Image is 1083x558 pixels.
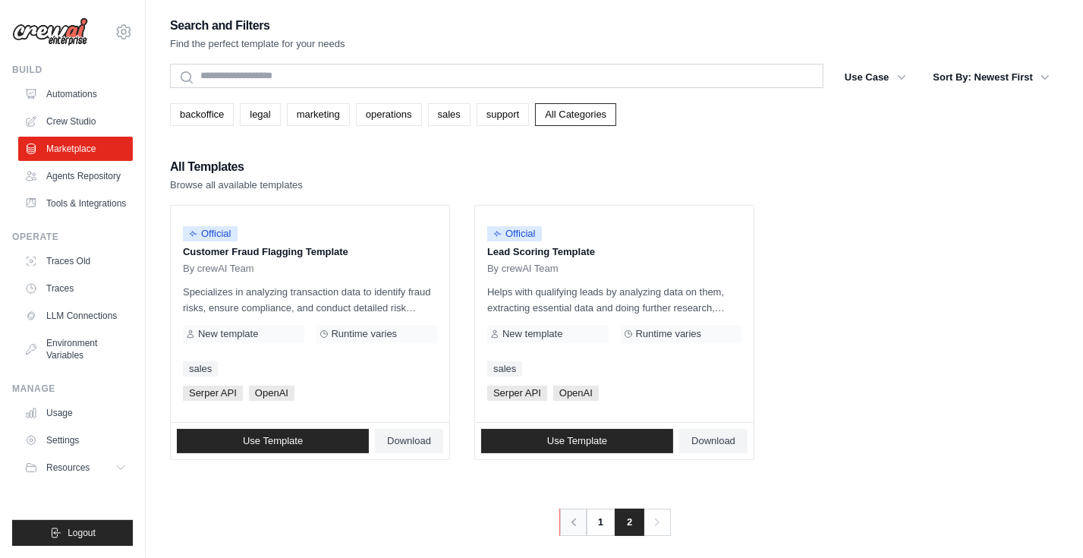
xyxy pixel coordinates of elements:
a: Environment Variables [18,331,133,367]
button: Logout [12,520,133,546]
span: By crewAI Team [487,263,559,275]
a: marketing [287,103,350,126]
span: New template [198,328,258,340]
span: Serper API [487,386,547,401]
span: New template [502,328,562,340]
div: Build [12,64,133,76]
p: Find the perfect template for your needs [170,36,345,52]
p: Browse all available templates [170,178,303,193]
span: Serper API [183,386,243,401]
button: Use Case [836,64,915,91]
a: sales [487,361,522,377]
a: Automations [18,82,133,106]
a: Traces [18,276,133,301]
div: Manage [12,383,133,395]
span: Resources [46,462,90,474]
span: Use Template [547,435,607,447]
a: Crew Studio [18,109,133,134]
span: Official [487,226,542,241]
a: Use Template [481,429,673,453]
a: Agents Repository [18,164,133,188]
span: Runtime varies [636,328,702,340]
span: 2 [615,509,644,536]
span: Use Template [243,435,303,447]
span: Download [387,435,431,447]
a: sales [183,361,218,377]
a: Download [679,429,748,453]
a: Download [375,429,443,453]
span: OpenAI [249,386,294,401]
a: Tools & Integrations [18,191,133,216]
a: 1 [585,509,615,536]
span: Official [183,226,238,241]
a: All Categories [535,103,616,126]
div: Operate [12,231,133,243]
h2: All Templates [170,156,303,178]
a: Usage [18,401,133,425]
a: LLM Connections [18,304,133,328]
a: backoffice [170,103,234,126]
a: Traces Old [18,249,133,273]
span: Logout [68,527,96,539]
p: Helps with qualifying leads by analyzing data on them, extracting essential data and doing furthe... [487,284,741,316]
a: sales [428,103,471,126]
a: Use Template [177,429,369,453]
img: Logo [12,17,88,46]
p: Specializes in analyzing transaction data to identify fraud risks, ensure compliance, and conduct... [183,284,437,316]
span: By crewAI Team [183,263,254,275]
span: Runtime varies [332,328,398,340]
button: Resources [18,456,133,480]
button: Sort By: Newest First [924,64,1059,91]
a: Settings [18,428,133,452]
span: OpenAI [553,386,599,401]
nav: Pagination [558,509,671,536]
a: operations [356,103,422,126]
p: Lead Scoring Template [487,244,741,260]
a: support [477,103,529,126]
h2: Search and Filters [170,15,345,36]
a: Marketplace [18,137,133,161]
a: legal [240,103,280,126]
p: Customer Fraud Flagging Template [183,244,437,260]
span: Download [691,435,735,447]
